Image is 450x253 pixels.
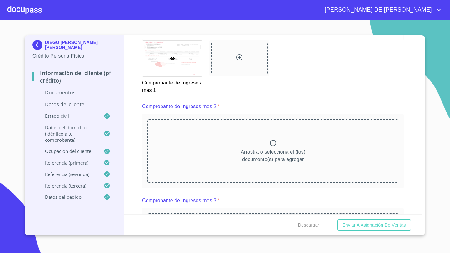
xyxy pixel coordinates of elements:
button: account of current user [320,5,442,15]
img: Docupass spot blue [32,40,45,50]
button: Descargar [296,219,322,231]
p: Arrastra o selecciona el (los) documento(s) para agregar [241,148,305,163]
p: Referencia (primera) [32,160,104,166]
p: Información del cliente (PF crédito) [32,69,117,84]
span: [PERSON_NAME] DE [PERSON_NAME] [320,5,435,15]
span: Enviar a Asignación de Ventas [342,221,406,229]
p: Comprobante de Ingresos mes 2 [142,103,216,110]
p: Referencia (segunda) [32,171,104,177]
p: Ocupación del Cliente [32,148,104,154]
p: Comprobante de Ingresos mes 3 [142,197,216,204]
p: Documentos [32,89,117,96]
p: Comprobante de Ingresos mes 1 [142,77,202,94]
div: DIEGO [PERSON_NAME] [PERSON_NAME] [32,40,117,52]
p: Datos del pedido [32,194,104,200]
p: Crédito Persona Física [32,52,117,60]
span: Descargar [298,221,319,229]
button: Enviar a Asignación de Ventas [337,219,411,231]
p: Datos del domicilio (idéntico a tu comprobante) [32,124,104,143]
p: Referencia (tercera) [32,183,104,189]
p: Estado Civil [32,113,104,119]
p: Datos del cliente [32,101,117,108]
p: DIEGO [PERSON_NAME] [PERSON_NAME] [45,40,117,50]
